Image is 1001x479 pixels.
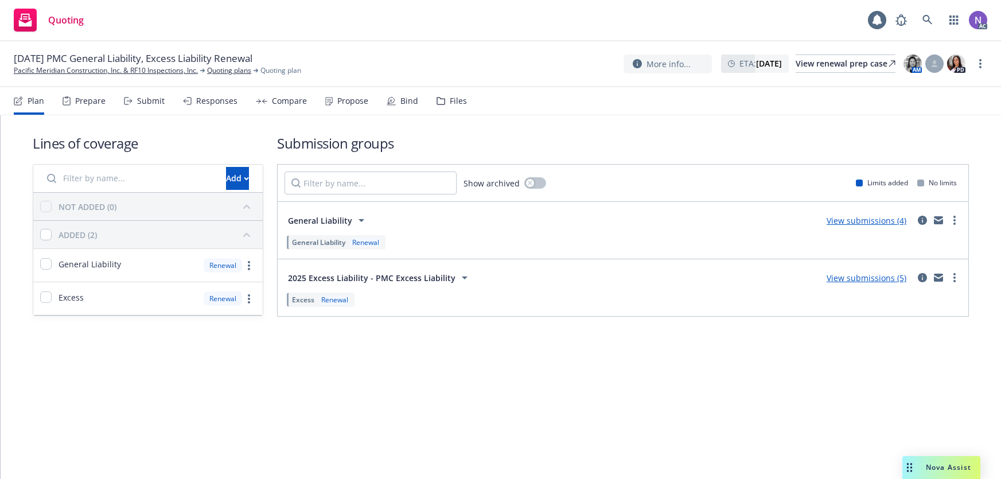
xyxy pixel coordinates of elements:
a: mail [932,271,945,285]
span: More info... [646,58,691,70]
h1: Submission groups [277,134,969,153]
div: No limits [917,178,957,188]
strong: [DATE] [756,58,782,69]
img: photo [903,54,922,73]
input: Filter by name... [40,167,219,190]
span: General Liability [288,215,352,227]
button: General Liability [285,209,372,232]
a: mail [932,213,945,227]
button: ADDED (2) [59,225,256,244]
div: Files [450,96,467,106]
button: More info... [624,54,712,73]
span: Show archived [464,177,520,189]
a: View submissions (4) [827,215,906,226]
span: ETA : [739,57,782,69]
a: more [948,271,961,285]
div: Propose [337,96,368,106]
a: View submissions (5) [827,272,906,283]
span: [DATE] PMC General Liability, Excess Liability Renewal [14,52,252,65]
div: Renewal [204,291,242,306]
div: Limits added [856,178,908,188]
div: Renewal [350,237,381,247]
button: NOT ADDED (0) [59,197,256,216]
a: Quoting plans [207,65,251,76]
a: Quoting [9,4,88,36]
button: Nova Assist [902,456,980,479]
span: General Liability [292,237,345,247]
div: View renewal prep case [796,55,895,72]
img: photo [947,54,965,73]
a: Search [916,9,939,32]
div: Add [226,168,249,189]
span: Excess [292,295,314,305]
a: View renewal prep case [796,54,895,73]
a: more [242,259,256,272]
div: ADDED (2) [59,229,97,241]
a: Pacific Meridian Construction, Inc. & RF10 Inspections, Inc. [14,65,198,76]
h1: Lines of coverage [33,134,263,153]
span: Excess [59,291,84,303]
a: circleInformation [916,213,929,227]
button: Add [226,167,249,190]
button: 2025 Excess Liability - PMC Excess Liability [285,266,475,289]
img: photo [969,11,987,29]
a: Switch app [942,9,965,32]
div: Renewal [319,295,350,305]
div: Plan [28,96,44,106]
span: 2025 Excess Liability - PMC Excess Liability [288,272,455,284]
span: Nova Assist [926,462,971,472]
a: circleInformation [916,271,929,285]
a: Report a Bug [890,9,913,32]
a: more [973,57,987,71]
a: more [242,292,256,306]
div: Submit [137,96,165,106]
span: General Liability [59,258,121,270]
div: Bind [400,96,418,106]
div: Compare [272,96,307,106]
div: Drag to move [902,456,917,479]
div: Responses [196,96,237,106]
input: Filter by name... [285,172,457,194]
div: NOT ADDED (0) [59,201,116,213]
div: Prepare [75,96,106,106]
a: more [948,213,961,227]
span: Quoting plan [260,65,301,76]
span: Quoting [48,15,84,25]
div: Renewal [204,258,242,272]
